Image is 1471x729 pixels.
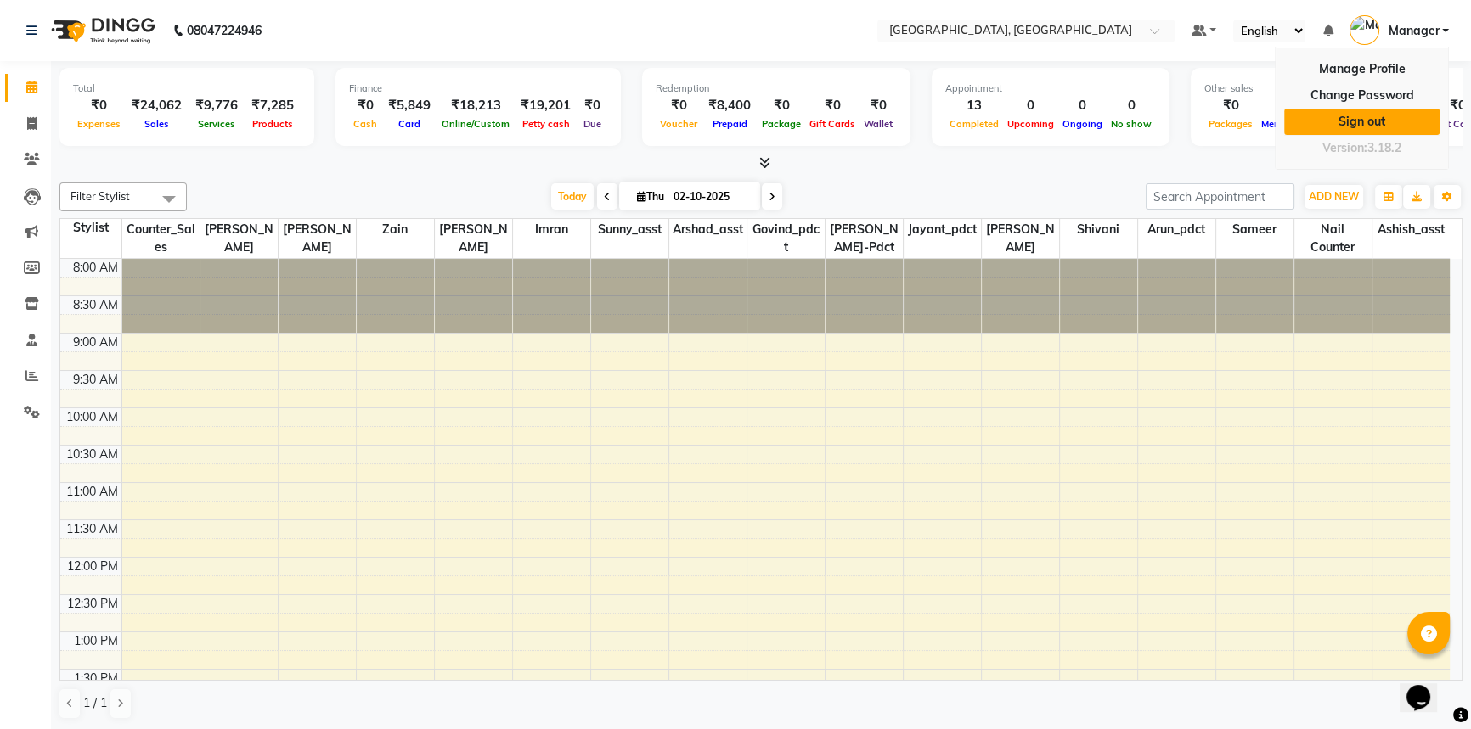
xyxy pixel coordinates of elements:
div: ₹0 [859,96,897,115]
div: 11:00 AM [63,483,121,501]
div: Finance [349,81,607,96]
div: ₹9,776 [189,96,245,115]
div: 10:00 AM [63,408,121,426]
div: 9:30 AM [70,371,121,389]
span: Petty cash [518,118,574,130]
span: [PERSON_NAME] [279,219,356,258]
span: Jayant_pdct [904,219,981,240]
span: Filter Stylist [70,189,130,203]
div: ₹0 [805,96,859,115]
div: ₹0 [578,96,607,115]
input: Search Appointment [1146,183,1294,210]
div: Total [73,81,301,96]
div: 13 [945,96,1003,115]
div: 10:30 AM [63,446,121,463]
a: Manage Profile [1284,56,1440,82]
span: Shivani [1060,219,1137,240]
span: [PERSON_NAME] [435,219,512,258]
span: No show [1107,118,1156,130]
div: ₹0 [656,96,702,115]
div: 8:30 AM [70,296,121,314]
span: Card [394,118,425,130]
span: ADD NEW [1309,190,1359,203]
span: Arun_pdct [1138,219,1215,240]
div: ₹5,849 [381,96,437,115]
div: Appointment [945,81,1156,96]
div: ₹19,201 [514,96,578,115]
div: 0 [1003,96,1058,115]
div: ₹0 [349,96,381,115]
span: Sales [140,118,173,130]
span: Gift Cards [805,118,859,130]
span: Completed [945,118,1003,130]
div: ₹0 [73,96,125,115]
span: Due [579,118,606,130]
div: ₹0 [758,96,805,115]
span: Prepaid [708,118,752,130]
div: ₹0 [1257,96,1326,115]
div: Version:3.18.2 [1284,136,1440,160]
div: ₹0 [1204,96,1257,115]
span: Online/Custom [437,118,514,130]
div: 1:00 PM [70,632,121,650]
img: logo [43,7,160,54]
div: Redemption [656,81,897,96]
a: Sign out [1284,109,1440,135]
span: Govind_pdct [747,219,825,258]
span: 1 / 1 [83,694,107,712]
span: Voucher [656,118,702,130]
span: [PERSON_NAME] [200,219,278,258]
a: Change Password [1284,82,1440,109]
span: Packages [1204,118,1257,130]
span: Sameer [1216,219,1293,240]
div: 1:30 PM [70,670,121,687]
span: Manager [1388,22,1439,40]
input: 2025-10-02 [668,184,753,210]
div: 12:30 PM [64,595,121,613]
div: 11:30 AM [63,520,121,538]
span: Upcoming [1003,118,1058,130]
button: ADD NEW [1305,185,1363,209]
span: Imran [513,219,590,240]
span: Ashish_asst [1372,219,1451,240]
div: ₹8,400 [702,96,758,115]
div: ₹7,285 [245,96,301,115]
span: Services [194,118,240,130]
div: ₹24,062 [125,96,189,115]
div: 0 [1058,96,1107,115]
span: Arshad_asst [669,219,747,240]
span: Memberships [1257,118,1326,130]
span: [PERSON_NAME] [982,219,1059,258]
span: Expenses [73,118,125,130]
span: [PERSON_NAME]-pdct [826,219,903,258]
span: Thu [633,190,668,203]
b: 08047224946 [187,7,262,54]
div: 9:00 AM [70,334,121,351]
span: Products [248,118,297,130]
img: Manager [1350,15,1379,45]
span: Zain [357,219,434,240]
iframe: chat widget [1400,661,1454,712]
span: Cash [349,118,381,130]
span: Package [758,118,805,130]
div: 12:00 PM [64,558,121,575]
span: Sunny_asst [591,219,668,240]
div: Stylist [60,219,121,237]
div: ₹18,213 [437,96,514,115]
span: Ongoing [1058,118,1107,130]
span: Today [551,183,594,210]
span: Counter_Sales [122,219,200,258]
div: 0 [1107,96,1156,115]
div: 8:00 AM [70,259,121,277]
span: Wallet [859,118,897,130]
span: Nail Counter [1294,219,1372,258]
